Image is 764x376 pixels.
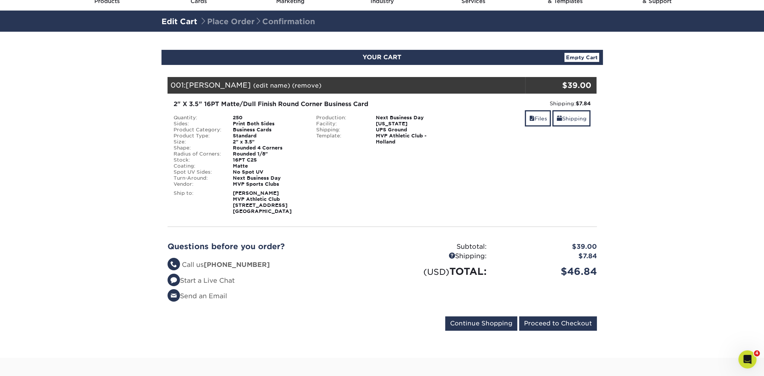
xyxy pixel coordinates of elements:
[519,316,597,331] input: Proceed to Checkout
[227,121,311,127] div: Print Both Sides
[370,133,453,145] div: MVP Athletic Club - Holland
[227,115,311,121] div: 250
[168,133,228,139] div: Product Type:
[227,139,311,145] div: 2" x 3.5"
[529,116,534,122] span: files
[227,175,311,181] div: Next Business Day
[363,54,401,61] span: YOUR CART
[311,133,370,145] div: Template:
[227,133,311,139] div: Standard
[738,350,756,368] iframe: Intercom live chat
[168,175,228,181] div: Turn-Around:
[227,181,311,187] div: MVP Sports Clubs
[168,127,228,133] div: Product Category:
[754,350,760,356] span: 4
[525,110,551,126] a: Files
[168,77,525,94] div: 001:
[161,17,197,26] a: Edit Cart
[311,115,370,121] div: Production:
[168,121,228,127] div: Sides:
[445,316,517,331] input: Continue Shopping
[168,190,228,214] div: Ship to:
[492,264,603,279] div: $46.84
[227,163,311,169] div: Matte
[227,151,311,157] div: Rounded 1/8"
[311,121,370,127] div: Facility:
[382,264,492,279] div: TOTAL:
[168,157,228,163] div: Stock:
[168,115,228,121] div: Quantity:
[459,100,591,107] div: Shipping:
[370,115,453,121] div: Next Business Day
[174,100,448,109] div: 2" X 3.5" 16PT Matte/Dull Finish Round Corner Business Card
[168,169,228,175] div: Spot UV Sides:
[525,80,591,91] div: $39.00
[382,242,492,252] div: Subtotal:
[204,261,270,268] strong: [PHONE_NUMBER]
[168,139,228,145] div: Size:
[168,260,377,270] li: Call us
[186,81,251,89] span: [PERSON_NAME]
[575,100,590,106] strong: $7.84
[492,251,603,261] div: $7.84
[253,82,290,89] a: (edit name)
[227,157,311,163] div: 16PT C2S
[423,267,449,277] small: (USD)
[370,127,453,133] div: UPS Ground
[200,17,315,26] span: Place Order Confirmation
[382,251,492,261] div: Shipping:
[370,121,453,127] div: [US_STATE]
[168,277,235,284] a: Start a Live Chat
[168,163,228,169] div: Coating:
[168,181,228,187] div: Vendor:
[564,53,599,62] a: Empty Cart
[311,127,370,133] div: Shipping:
[227,127,311,133] div: Business Cards
[552,110,590,126] a: Shipping
[168,242,377,251] h2: Questions before you order?
[227,145,311,151] div: Rounded 4 Corners
[292,82,321,89] a: (remove)
[492,242,603,252] div: $39.00
[556,116,562,122] span: shipping
[168,151,228,157] div: Radius of Corners:
[168,145,228,151] div: Shape:
[168,292,227,300] a: Send an Email
[233,190,292,214] strong: [PERSON_NAME] MVP Athletic Club [STREET_ADDRESS] [GEOGRAPHIC_DATA]
[227,169,311,175] div: No Spot UV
